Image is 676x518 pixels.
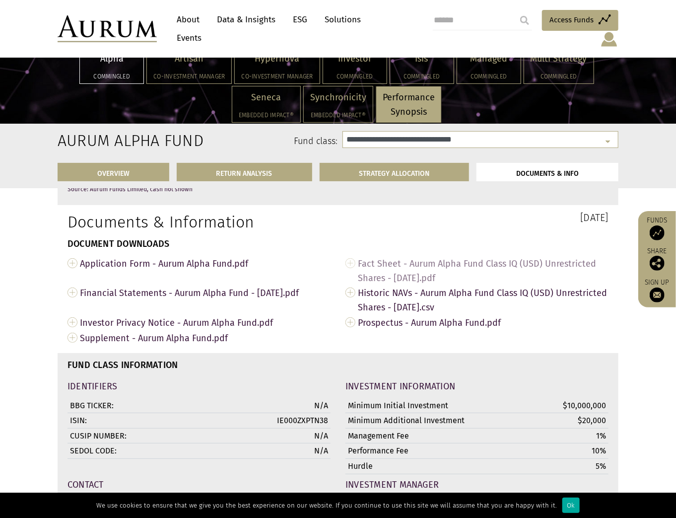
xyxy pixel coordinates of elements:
[345,413,513,429] td: Minimum Additional Investment
[643,278,671,302] a: Sign up
[68,382,331,391] h4: IDENTIFIERS
[513,444,608,459] td: 10%
[345,382,608,391] h4: INVESTMENT INFORMATION
[464,74,514,79] h5: Commingled
[80,315,331,330] span: Investor Privacy Notice - Aurum Alpha Fund.pdf
[58,163,169,181] a: OVERVIEW
[397,52,447,66] p: Isis
[68,428,235,444] td: CUSIP NUMBER:
[345,213,608,222] h3: [DATE]
[345,459,513,474] td: Hurdle
[241,74,313,79] h5: Co-investment Manager
[549,14,594,26] span: Access Funds
[643,248,671,271] div: Share
[320,10,366,29] a: Solutions
[68,444,235,459] td: SEDOL CODE:
[345,428,513,444] td: Management Fee
[235,398,331,413] td: N/A
[212,10,280,29] a: Data & Insights
[177,163,312,181] a: RETURN ANALYSIS
[320,163,470,181] a: STRATEGY ALLOCATION
[345,480,608,489] h4: Investment Manager
[86,74,137,79] h5: Commingled
[345,398,513,413] td: Minimum Initial Investment
[68,186,331,193] p: Source: Aurum Funds Limited, cash not shown
[68,360,178,370] strong: FUND CLASS INFORMATION
[239,112,294,118] h5: Embedded Impact®
[358,285,608,315] span: Historic NAVs - Aurum Alpha Fund Class IQ (USD) Unrestricted Shares - [DATE].csv
[358,256,608,286] span: Fact Sheet - Aurum Alpha Fund Class IQ (USD) Unrestricted Shares - [DATE].pdf
[383,90,435,119] p: Performance Synopsis
[397,74,447,79] h5: Commingled
[358,315,608,330] span: Prospectus - Aurum Alpha Fund.pdf
[68,238,170,249] strong: DOCUMENT DOWNLOADS
[513,413,608,429] td: $20,000
[68,480,331,489] h4: Contact
[80,256,331,271] span: Application Form - Aurum Alpha Fund.pdf
[330,74,380,79] h5: Commingled
[239,90,294,105] p: Seneca
[153,135,338,148] label: Fund class:
[310,112,366,118] h5: Embedded Impact®
[310,90,366,105] p: Synchronicity
[80,285,331,300] span: Financial Statements - Aurum Alpha Fund - [DATE].pdf
[235,428,331,444] td: N/A
[288,10,312,29] a: ESG
[542,10,618,31] a: Access Funds
[330,52,380,66] p: Investor
[600,31,618,48] img: account-icon.svg
[513,428,608,444] td: 1%
[515,10,535,30] input: Submit
[650,225,665,240] img: Access Funds
[68,413,235,429] td: ISIN:
[650,288,665,302] img: Sign up to our newsletter
[235,444,331,459] td: N/A
[153,74,225,79] h5: Co-investment Manager
[513,459,608,474] td: 5%
[172,10,204,29] a: About
[80,330,331,346] span: Supplement - Aurum Alpha Fund.pdf
[153,52,225,66] p: Artisan
[58,131,138,150] h2: Aurum Alpha Fund
[513,398,608,413] td: $10,000,000
[68,213,331,231] h1: Documents & Information
[68,398,235,413] td: BBG TICKER:
[58,15,157,42] img: Aurum
[345,444,513,459] td: Performance Fee
[235,413,331,429] td: IE000ZXPTN38
[241,52,313,66] p: Hypernova
[172,29,202,47] a: Events
[86,52,137,66] p: Alpha
[531,74,587,79] h5: Commingled
[562,498,580,513] div: Ok
[531,52,587,66] p: Multi Strategy
[650,256,665,271] img: Share this post
[643,216,671,240] a: Funds
[464,52,514,66] p: Managed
